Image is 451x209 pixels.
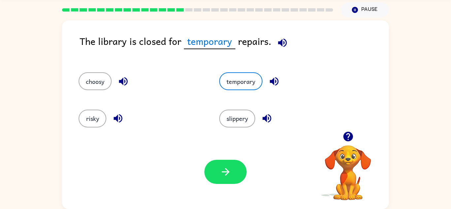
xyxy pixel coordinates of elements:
[219,72,262,90] button: temporary
[80,34,389,59] div: The library is closed for repairs.
[315,135,381,201] video: Your browser must support playing .mp4 files to use Literably. Please try using another browser.
[79,72,112,90] button: choosy
[79,110,106,127] button: risky
[341,2,389,17] button: Pause
[219,110,255,127] button: slippery
[184,34,235,49] span: temporary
